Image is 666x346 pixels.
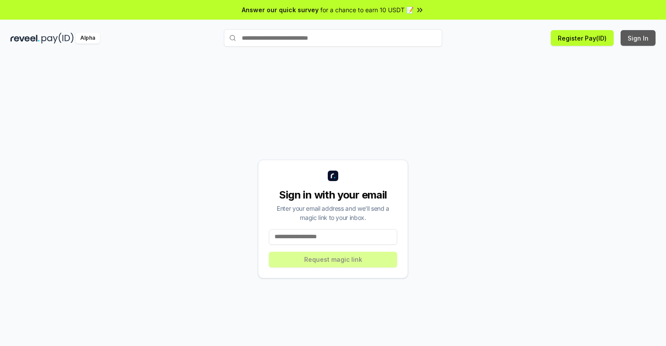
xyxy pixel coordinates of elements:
[41,33,74,44] img: pay_id
[621,30,656,46] button: Sign In
[76,33,100,44] div: Alpha
[269,188,397,202] div: Sign in with your email
[551,30,614,46] button: Register Pay(ID)
[242,5,319,14] span: Answer our quick survey
[10,33,40,44] img: reveel_dark
[269,204,397,222] div: Enter your email address and we’ll send a magic link to your inbox.
[328,171,338,181] img: logo_small
[320,5,414,14] span: for a chance to earn 10 USDT 📝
